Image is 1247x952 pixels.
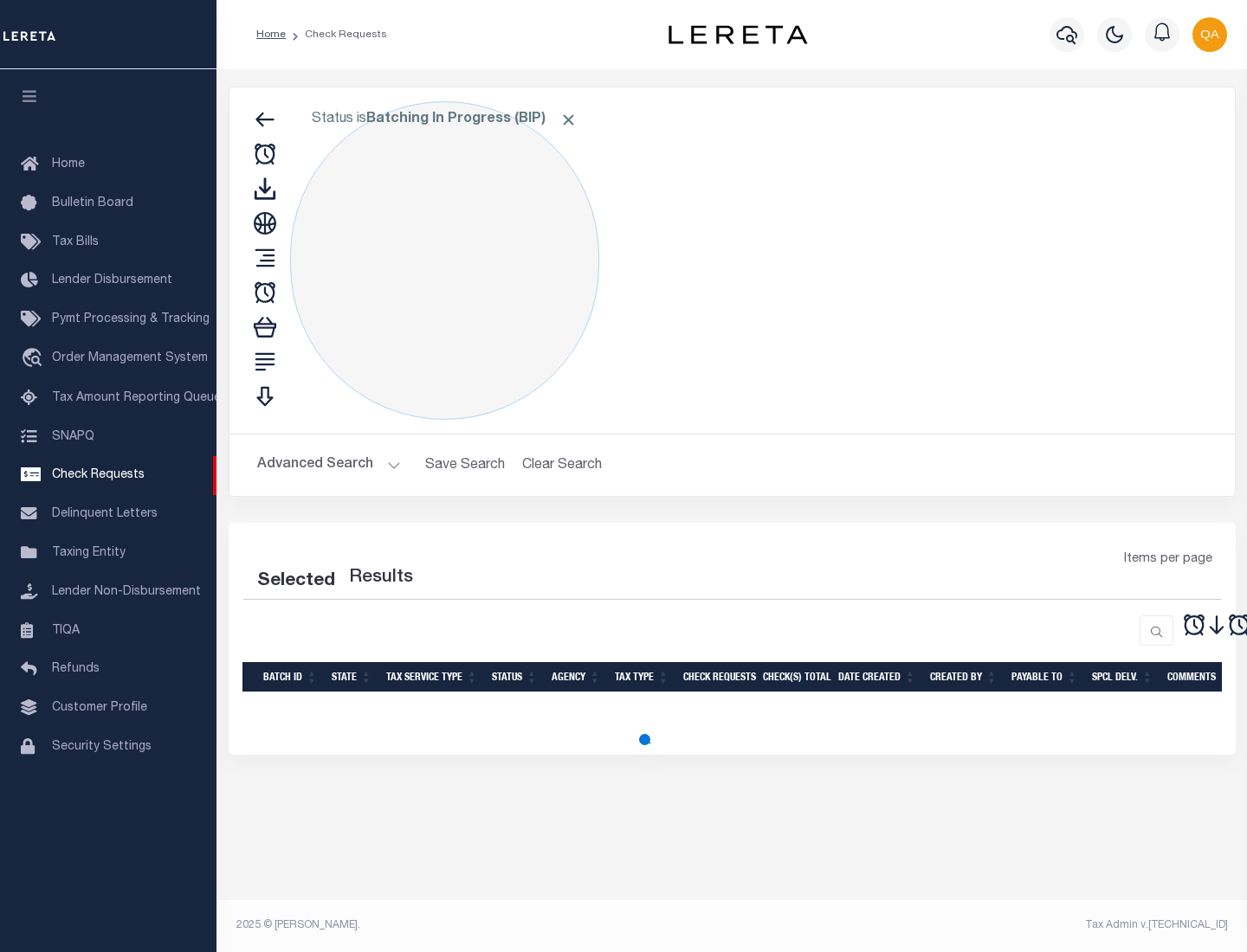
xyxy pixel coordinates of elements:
[379,662,485,692] th: Tax Service Type
[52,158,85,170] span: Home
[52,624,80,636] span: TIQA
[52,352,208,364] span: Order Management System
[52,392,221,404] span: Tax Amount Reporting Queue
[366,113,578,126] b: Batching In Progress (BIP)
[745,917,1228,933] div: Tax Admin v.[TECHNICAL_ID]
[1160,662,1238,692] th: Comments
[1085,662,1160,692] th: Spcl Delv.
[21,348,48,370] i: travel_explore
[485,662,545,692] th: Status
[52,547,126,559] span: Taxing Entity
[290,101,599,420] div: Click to Edit
[756,662,831,692] th: Check(s) Total
[52,586,201,598] span: Lender Non-Disbursement
[559,111,578,129] span: Click to Remove
[923,662,1005,692] th: Created By
[415,448,515,482] button: Save Search
[52,702,147,714] span: Customer Profile
[223,917,733,933] div: 2025 © [PERSON_NAME].
[349,564,413,592] label: Results
[1005,662,1085,692] th: Payable To
[52,469,145,481] span: Check Requests
[257,448,401,482] button: Advanced Search
[52,274,172,286] span: Lender Disbursement
[52,236,99,248] span: Tax Bills
[676,662,756,692] th: Check Requests
[52,313,210,325] span: Pymt Processing & Tracking
[257,568,335,595] div: Selected
[52,430,94,442] span: SNAPQ
[608,662,676,692] th: Tax Type
[545,662,608,692] th: Agency
[1124,550,1212,569] span: Items per page
[286,27,387,42] li: Check Requests
[52,508,158,520] span: Delinquent Letters
[325,662,379,692] th: State
[515,448,610,482] button: Clear Search
[52,741,152,753] span: Security Settings
[831,662,923,692] th: Date Created
[669,25,807,44] img: logo-dark.svg
[52,663,100,675] span: Refunds
[256,29,286,40] a: Home
[256,662,325,692] th: Batch Id
[1192,17,1227,52] img: svg+xml;base64,PHN2ZyB4bWxucz0iaHR0cDovL3d3dy53My5vcmcvMjAwMC9zdmciIHBvaW50ZXItZXZlbnRzPSJub25lIi...
[52,197,133,209] span: Bulletin Board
